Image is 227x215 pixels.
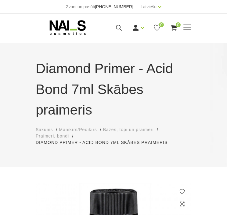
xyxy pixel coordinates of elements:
a: [PHONE_NUMBER] [95,5,133,9]
span: | [136,3,138,10]
span: Manikīrs/Pedikīrs [59,127,97,132]
li: Diamond Primer - Acid Bond 7ml Skābes praimeris [36,139,174,146]
div: Zvani un pasūti [66,3,133,10]
span: [PHONE_NUMBER] [95,4,133,9]
a: Manikīrs/Pedikīrs [59,126,97,133]
a: Sākums [36,126,53,133]
a: 0 [153,24,161,32]
a: 0 [170,24,178,32]
span: Praimeri, bondi [36,134,69,138]
span: Bāzes, topi un praimeri [103,127,154,132]
a: Latviešu [141,3,157,10]
span: 0 [159,22,164,27]
h1: Diamond Primer - Acid Bond 7ml Skābes praimeris [36,58,191,120]
a: Bāzes, topi un praimeri [103,126,154,133]
span: Sākums [36,127,53,132]
span: 0 [176,22,181,27]
a: Praimeri, bondi [36,133,69,139]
